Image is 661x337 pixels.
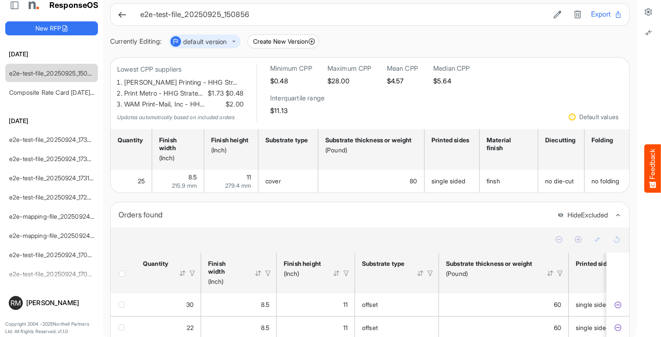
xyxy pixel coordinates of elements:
[342,269,350,277] div: Filter Icon
[591,136,620,144] div: Folding
[606,293,631,316] td: e398c8c4-73a1-49a4-8dc4-5e3d4e27171d is template cell Column Header
[446,260,535,268] div: Substrate thickness or weight
[9,136,98,143] a: e2e-test-file_20250924_173550
[138,177,145,185] span: 25
[270,64,312,73] h6: Minimum CPP
[424,170,480,193] td: single sided is template cell Column Header httpsnorthellcomontologiesmapping-rulesmanufacturingh...
[343,301,348,308] span: 11
[224,88,244,99] span: $0.48
[124,88,244,99] li: Print Metro - HHG Strate…
[270,77,312,85] h5: $0.48
[111,293,136,316] td: checkbox
[554,324,561,331] span: 60
[439,293,569,316] td: 60 is template cell Column Header httpsnorthellcomontologiesmapping-rulesmaterialhasmaterialthick...
[206,88,224,99] span: $1.73
[211,136,248,144] div: Finish height
[152,170,204,193] td: 8.5 is template cell Column Header httpsnorthellcomontologiesmapping-rulesmeasurementhasfinishsiz...
[362,324,378,331] span: offset
[446,270,535,278] div: (Pound)
[426,269,434,277] div: Filter Icon
[327,64,372,73] h6: Maximum CPP
[576,260,614,268] div: Printed sides
[143,260,167,268] div: Quantity
[9,232,112,239] a: e2e-mapping-file_20250924_172435
[211,146,248,154] div: (Inch)
[5,116,98,126] h6: [DATE]
[576,301,609,308] span: single sided
[9,213,112,220] a: e2e-mapping-file_20250924_172830
[284,270,321,278] div: (Inch)
[265,136,308,144] div: Substrate type
[551,9,564,20] button: Edit
[270,107,324,114] h5: $11.13
[201,293,277,316] td: 8.5 is template cell Column Header httpsnorthellcomontologiesmapping-rulesmeasurementhasfinishsiz...
[261,301,269,308] span: 8.5
[26,299,94,306] div: [PERSON_NAME]
[556,269,564,277] div: Filter Icon
[569,293,647,316] td: single sided is template cell Column Header httpsnorthellcomontologiesmapping-rulesmanufacturingh...
[265,177,281,185] span: cover
[277,293,355,316] td: 11 is template cell Column Header httpsnorthellcomontologiesmapping-rulesmeasurementhasfinishsize...
[225,182,251,189] span: 279.4 mm
[545,136,574,144] div: Diecutting
[545,177,574,185] span: no die-cut
[9,251,98,258] a: e2e-test-file_20250924_170558
[487,136,528,152] div: Material finish
[9,155,98,162] a: e2e-test-file_20250924_173220
[9,193,97,201] a: e2e-test-file_20250924_172913
[159,136,194,152] div: Finish width
[208,278,243,285] div: (Inch)
[111,253,136,293] th: Header checkbox
[140,11,544,18] h6: e2e-test-file_20250925_150856
[387,64,418,73] h6: Mean CPP
[117,64,244,75] p: Lowest CPP suppliers
[584,170,630,193] td: no folding is template cell Column Header httpsnorthellcomontologiesmapping-rulesmanufacturinghas...
[325,136,414,144] div: Substrate thickness or weight
[5,49,98,59] h6: [DATE]
[124,77,244,88] li: [PERSON_NAME] Printing - HHG Str…
[538,170,584,193] td: no die-cut is template cell Column Header httpsnorthellcomontologiesmapping-rulesmanufacturinghas...
[284,260,321,268] div: Finish height
[247,34,319,48] button: Create New Version
[431,136,470,144] div: Printed sides
[318,170,424,193] td: 80 is template cell Column Header httpsnorthellcomontologiesmapping-rulesmaterialhasmaterialthick...
[431,177,465,185] span: single sided
[117,114,235,120] em: Updates automatically based on included orders
[554,301,561,308] span: 60
[111,170,152,193] td: 25 is template cell Column Header httpsnorthellcomontologiesmapping-rulesorderhasquantity
[613,323,622,332] button: Exclude
[9,69,98,77] a: e2e-test-file_20250925_150856
[188,173,197,181] span: 8.5
[5,21,98,35] button: New RFP
[9,89,113,96] a: Composite Rate Card [DATE]_smaller
[159,154,194,162] div: (Inch)
[557,212,608,219] button: HideExcluded
[118,209,551,221] div: Orders found
[172,182,197,189] span: 215.9 mm
[258,170,318,193] td: cover is template cell Column Header httpsnorthellcomontologiesmapping-rulesmaterialhassubstratem...
[325,146,414,154] div: (Pound)
[591,9,622,20] button: Export
[343,324,348,331] span: 11
[410,177,417,185] span: 80
[187,324,194,331] span: 22
[480,170,538,193] td: finsh is template cell Column Header httpsnorthellcomontologiesmapping-rulesmanufacturinghassubst...
[5,320,98,336] p: Copyright 2004 - 2025 Northell Partners Ltd. All Rights Reserved. v 1.1.0
[270,94,324,103] h6: Interquartile range
[208,260,243,275] div: Finish width
[613,300,622,309] button: Exclude
[10,299,21,306] span: RM
[261,324,269,331] span: 8.5
[644,144,661,193] button: Feedback
[124,99,244,110] li: WAM Print-Mail, Inc - HH…
[188,269,196,277] div: Filter Icon
[576,324,609,331] span: single sided
[362,301,378,308] span: offset
[49,1,99,10] h1: ResponseOS
[186,301,194,308] span: 30
[433,64,470,73] h6: Median CPP
[487,177,500,185] span: finsh
[247,173,251,181] span: 11
[264,269,272,277] div: Filter Icon
[362,260,405,268] div: Substrate type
